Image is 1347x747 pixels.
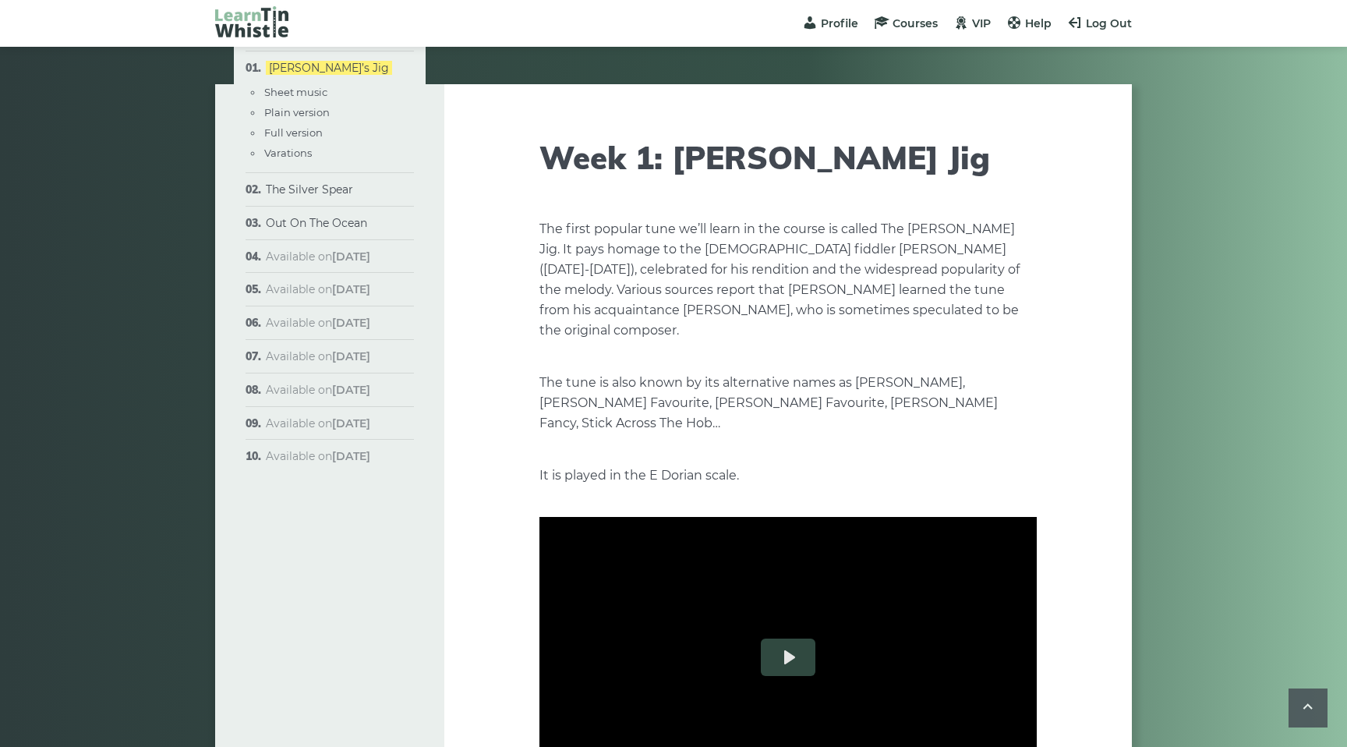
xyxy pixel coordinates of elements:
[266,61,392,75] a: [PERSON_NAME]’s Jig
[264,86,327,98] a: Sheet music
[1006,16,1052,30] a: Help
[539,139,1037,176] h1: Week 1: [PERSON_NAME] Jig
[332,316,370,330] strong: [DATE]
[264,106,330,119] a: Plain version
[332,250,370,264] strong: [DATE]
[332,349,370,363] strong: [DATE]
[539,373,1037,434] p: The tune is also known by its alternative names as [PERSON_NAME], [PERSON_NAME] Favourite, [PERSO...
[953,16,991,30] a: VIP
[821,16,858,30] span: Profile
[332,416,370,430] strong: [DATE]
[266,416,370,430] span: Available on
[264,147,312,159] a: Varations
[539,219,1037,341] p: The first popular tune we’ll learn in the course is called The [PERSON_NAME] Jig. It pays homage ...
[266,216,367,230] a: Out On The Ocean
[266,383,370,397] span: Available on
[1086,16,1132,30] span: Log Out
[1067,16,1132,30] a: Log Out
[332,383,370,397] strong: [DATE]
[972,16,991,30] span: VIP
[264,126,323,139] a: Full version
[266,316,370,330] span: Available on
[539,466,1037,486] p: It is played in the E Dorian scale.
[266,349,370,363] span: Available on
[332,449,370,463] strong: [DATE]
[332,282,370,296] strong: [DATE]
[266,250,370,264] span: Available on
[802,16,858,30] a: Profile
[1025,16,1052,30] span: Help
[893,16,938,30] span: Courses
[266,282,370,296] span: Available on
[266,449,370,463] span: Available on
[215,6,288,37] img: LearnTinWhistle.com
[266,182,353,196] a: The Silver Spear
[874,16,938,30] a: Courses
